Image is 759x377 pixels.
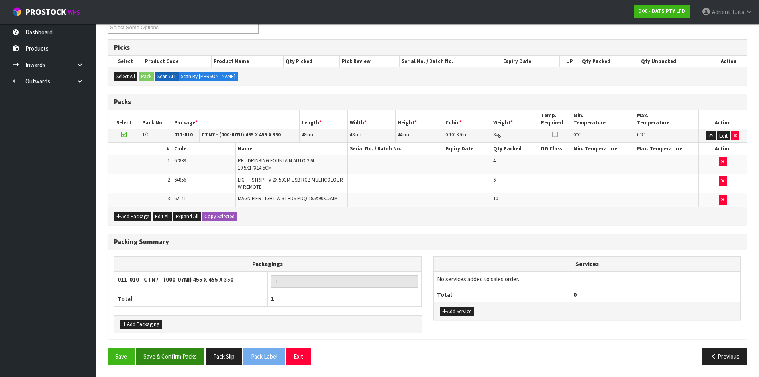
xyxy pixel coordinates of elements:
[142,131,149,138] span: 1/1
[638,8,685,14] strong: D00 - DATS PTY LTD
[400,56,501,67] th: Serial No. / Batch No.
[573,291,577,298] span: 0
[174,157,186,164] span: 67839
[167,195,170,202] span: 3
[710,56,747,67] th: Action
[559,56,580,67] th: UP
[699,110,747,129] th: Action
[108,110,140,129] th: Select
[434,257,741,272] th: Services
[172,110,300,129] th: Package
[571,129,635,143] td: ℃
[539,110,571,129] th: Temp. Required
[167,176,170,183] span: 2
[395,129,443,143] td: cm
[202,131,281,138] strong: CTN7 - (000-07NI) 455 X 455 X 350
[206,348,242,365] button: Pack Slip
[300,110,347,129] th: Length
[143,56,212,67] th: Product Code
[172,143,235,155] th: Code
[634,5,690,18] a: D00 - DATS PTY LTD
[468,130,470,136] sup: 3
[571,110,635,129] th: Min. Temperature
[284,56,340,67] th: Qty Picked
[440,307,474,316] button: Add Service
[174,195,186,202] span: 62141
[573,131,576,138] span: 0
[238,157,315,171] span: PET DRINKING FOUNTAIN AUTO 2.6L 19.5X17X14.5CM
[491,110,539,129] th: Weight
[202,212,237,221] button: Copy Selected
[732,8,744,16] span: Tuita
[236,143,348,155] th: Name
[25,7,66,17] span: ProStock
[300,129,347,143] td: cm
[571,143,635,155] th: Min. Temperature
[167,157,170,164] span: 1
[699,143,747,155] th: Action
[443,143,491,155] th: Expiry Date
[539,143,571,155] th: DG Class
[712,8,730,16] span: Adrient
[637,131,639,138] span: 0
[286,348,311,365] button: Exit
[501,56,560,67] th: Expiry Date
[114,238,741,246] h3: Packing Summary
[243,348,285,365] button: Pack Label
[434,287,570,302] th: Total
[635,143,698,155] th: Max. Temperature
[178,72,238,81] label: Scan By [PERSON_NAME]
[434,272,741,287] td: No services added to sales order.
[176,213,198,220] span: Expand All
[398,131,402,138] span: 44
[114,291,268,306] th: Total
[491,143,539,155] th: Qty Packed
[635,129,698,143] td: ℃
[493,176,496,183] span: 6
[155,72,179,81] label: Scan ALL
[639,56,710,67] th: Qty Unpacked
[491,129,539,143] td: kg
[347,129,395,143] td: cm
[347,143,443,155] th: Serial No. / Batch No.
[108,56,143,67] th: Select
[340,56,400,67] th: Pick Review
[238,195,338,202] span: MAGNIFIER LIGHT W 3 LEDS PDQ 185X90X25MM
[445,131,463,138] span: 0.101376
[153,212,172,221] button: Edit All
[493,131,496,138] span: 8
[717,131,730,141] button: Edit
[493,157,496,164] span: 4
[114,98,741,106] h3: Packs
[635,110,698,129] th: Max. Temperature
[347,110,395,129] th: Width
[350,131,355,138] span: 48
[238,176,343,190] span: LIGHT STRIP TV 2X 50CM USB RGB MULTICOLOUR W REMOTE
[174,131,193,138] strong: 011-010
[114,256,422,272] th: Packagings
[140,110,172,129] th: Pack No.
[702,348,747,365] button: Previous
[174,176,186,183] span: 64856
[173,212,201,221] button: Expand All
[580,56,639,67] th: Qty Packed
[271,295,274,302] span: 1
[395,110,443,129] th: Height
[443,129,491,143] td: m
[120,320,162,329] button: Add Packaging
[493,195,498,202] span: 10
[118,276,233,283] strong: 011-010 - CTN7 - (000-07NI) 455 X 455 X 350
[114,212,151,221] button: Add Package
[114,72,137,81] button: Select All
[108,348,135,365] button: Save
[302,131,306,138] span: 48
[114,44,741,51] h3: Picks
[139,72,154,81] button: Pack
[108,143,172,155] th: #
[12,7,22,17] img: cube-alt.png
[68,9,80,16] small: WMS
[108,5,747,371] span: Pack
[212,56,284,67] th: Product Name
[443,110,491,129] th: Cubic
[136,348,204,365] button: Save & Confirm Packs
